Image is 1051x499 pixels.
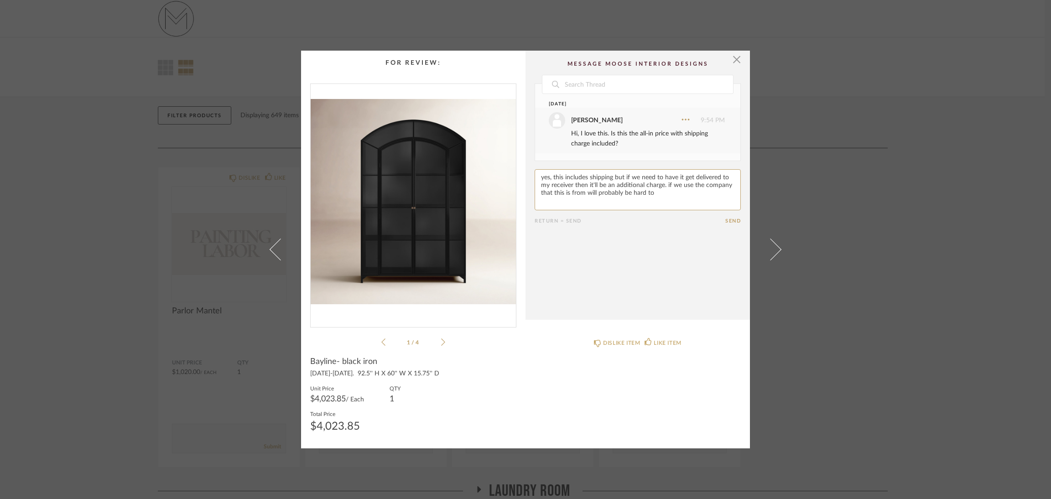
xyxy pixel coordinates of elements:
div: Return = Send [535,218,725,224]
button: Close [728,51,746,69]
div: Hi, I love this. Is this the all-in price with shipping charge included? [571,129,725,149]
span: 1 [407,340,411,345]
div: $4,023.85 [310,421,360,432]
span: / [411,340,416,345]
div: [DATE] [549,101,708,108]
button: Send [725,218,741,224]
div: [PERSON_NAME] [571,115,623,125]
img: bd4a5d26-75a7-4582-bc8d-455b20999692_1000x1000.jpg [311,84,516,320]
span: Bayline- black iron [310,357,377,367]
div: 9:54 PM [549,112,725,129]
label: QTY [390,385,401,392]
div: DISLIKE ITEM [603,338,640,348]
label: Total Price [310,410,360,417]
label: Unit Price [310,385,364,392]
div: LIKE ITEM [654,338,681,348]
div: [DATE]-[DATE]. 92.5'' H X 60'' W X 15.75'' D [310,370,516,378]
div: 1 [390,395,401,403]
div: 0 [311,84,516,320]
span: 4 [416,340,420,345]
span: / Each [346,396,364,403]
input: Search Thread [564,75,733,94]
span: $4,023.85 [310,395,346,403]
